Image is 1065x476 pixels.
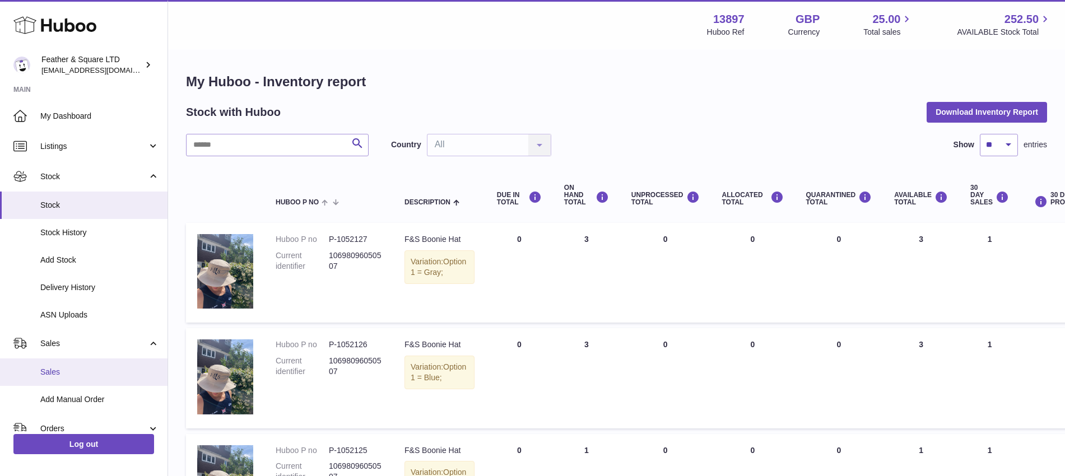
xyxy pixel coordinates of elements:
div: F&S Boonie Hat [404,339,475,350]
img: product image [197,234,253,309]
dd: 10698096050507 [329,250,382,272]
span: Stock History [40,227,159,238]
span: Description [404,199,450,206]
button: Download Inventory Report [927,102,1047,122]
td: 1 [959,328,1020,428]
div: UNPROCESSED Total [631,191,700,206]
td: 0 [620,223,711,323]
td: 0 [486,223,553,323]
span: 0 [836,235,841,244]
td: 0 [486,328,553,428]
div: DUE IN TOTAL [497,191,542,206]
dd: P-1052127 [329,234,382,245]
dt: Huboo P no [276,445,329,456]
span: 25.00 [872,12,900,27]
td: 3 [883,223,959,323]
strong: 13897 [713,12,745,27]
div: Huboo Ref [707,27,745,38]
h2: Stock with Huboo [186,105,281,120]
span: Listings [40,141,147,152]
span: [EMAIL_ADDRESS][DOMAIN_NAME] [41,66,165,74]
span: Sales [40,367,159,377]
dt: Current identifier [276,250,329,272]
label: Show [954,139,974,150]
div: ALLOCATED Total [722,191,784,206]
strong: GBP [796,12,820,27]
span: Option 1 = Gray; [411,257,466,277]
label: Country [391,139,421,150]
span: Total sales [863,27,913,38]
h1: My Huboo - Inventory report [186,73,1047,91]
div: AVAILABLE Total [894,191,948,206]
dd: 10698096050507 [329,356,382,377]
a: Log out [13,434,154,454]
td: 3 [883,328,959,428]
span: entries [1024,139,1047,150]
div: QUARANTINED Total [806,191,872,206]
td: 3 [553,328,620,428]
span: ASN Uploads [40,310,159,320]
span: Add Manual Order [40,394,159,405]
span: My Dashboard [40,111,159,122]
td: 1 [959,223,1020,323]
span: 0 [836,340,841,349]
div: ON HAND Total [564,184,609,207]
span: Delivery History [40,282,159,293]
dd: P-1052125 [329,445,382,456]
span: Sales [40,338,147,349]
div: F&S Boonie Hat [404,445,475,456]
span: Stock [40,200,159,211]
td: 0 [620,328,711,428]
img: feathernsquare@gmail.com [13,57,30,73]
div: Currency [788,27,820,38]
a: 252.50 AVAILABLE Stock Total [957,12,1052,38]
div: Variation: [404,250,475,284]
dt: Huboo P no [276,339,329,350]
div: Variation: [404,356,475,389]
div: F&S Boonie Hat [404,234,475,245]
dd: P-1052126 [329,339,382,350]
span: Add Stock [40,255,159,265]
dt: Huboo P no [276,234,329,245]
span: 0 [836,446,841,455]
div: 30 DAY SALES [970,184,1009,207]
span: Orders [40,423,147,434]
td: 3 [553,223,620,323]
span: Stock [40,171,147,182]
span: Huboo P no [276,199,319,206]
span: 252.50 [1004,12,1039,27]
div: Feather & Square LTD [41,54,142,76]
span: AVAILABLE Stock Total [957,27,1052,38]
img: product image [197,339,253,414]
a: 25.00 Total sales [863,12,913,38]
dt: Current identifier [276,356,329,377]
td: 0 [711,223,795,323]
td: 0 [711,328,795,428]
